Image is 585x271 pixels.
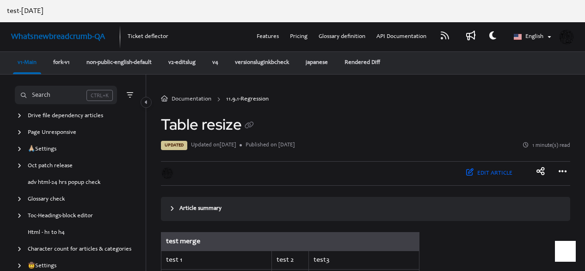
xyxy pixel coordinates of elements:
[15,129,24,138] div: arrow
[226,95,269,104] span: 11.9.1-Regression
[162,168,173,179] img: Shree checkd'souza Gayathri szép
[319,34,365,40] span: Glossary definition
[168,60,196,66] span: v2-editslug
[508,30,555,45] button: English
[18,60,37,66] span: v1-Main
[559,30,574,44] img: shreegayathri.govindarajan@kovai.co
[345,60,380,66] span: Rendered Diff
[28,128,76,138] a: Page Unresponsive
[28,228,65,238] a: Html - h1 to h4
[28,262,56,271] a: Settings
[11,31,105,43] a: Project logo
[15,162,24,171] div: arrow
[212,60,218,66] span: v4
[11,33,105,41] span: Whatsnewbreadcrumb-QA
[166,235,304,248] p: test merge
[28,178,100,188] a: adv html-24 hrs popup check
[28,195,65,204] a: Glossary check
[15,246,24,254] div: arrow
[28,212,93,221] a: Toc-Headings-block editor
[86,90,113,101] div: CTRL+K
[28,145,56,154] a: Settings
[555,165,570,180] button: Article more options
[179,204,222,214] span: Article summary
[166,253,267,267] p: test 1
[257,34,279,40] span: Features
[15,112,24,121] div: arrow
[161,141,187,150] span: Updated
[124,89,135,101] button: Filter
[161,95,168,104] a: Home
[28,245,131,254] a: Character count for articles & categories
[235,60,289,66] span: versionsluginkbcheck
[172,95,211,104] a: Documentation
[242,119,257,133] button: Copy link of Table resize
[28,112,103,121] a: Drive file dependency articles
[7,6,578,17] p: test-[DATE]
[53,60,70,66] span: fork-v1
[240,141,295,150] li: Published on [DATE]
[86,60,152,66] span: non-public-english-default
[290,34,308,40] span: Pricing
[161,197,570,221] button: Article summary
[128,34,168,40] span: Ticket deflector
[486,30,500,44] button: Theme options
[463,30,478,44] a: Whats new
[376,34,426,40] span: API Documentation
[460,165,518,182] button: Edit article
[533,165,548,180] button: Article social sharing
[141,97,152,108] button: Category toggle
[314,253,414,267] p: test3
[15,86,117,104] button: Search
[191,141,240,150] li: Updated on [DATE]
[306,60,328,66] span: japanese
[15,195,24,204] div: arrow
[523,141,570,150] li: 1 minute(s) read
[15,145,24,154] div: arrow
[28,146,35,152] span: 🙏🏼
[15,212,24,221] div: arrow
[28,162,73,171] a: Oct patch release
[15,262,24,271] div: arrow
[437,30,452,44] a: RSS feed
[277,253,304,267] p: test 2
[32,90,50,101] div: Search
[161,115,257,133] h1: Table resize
[28,263,35,269] span: 🤠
